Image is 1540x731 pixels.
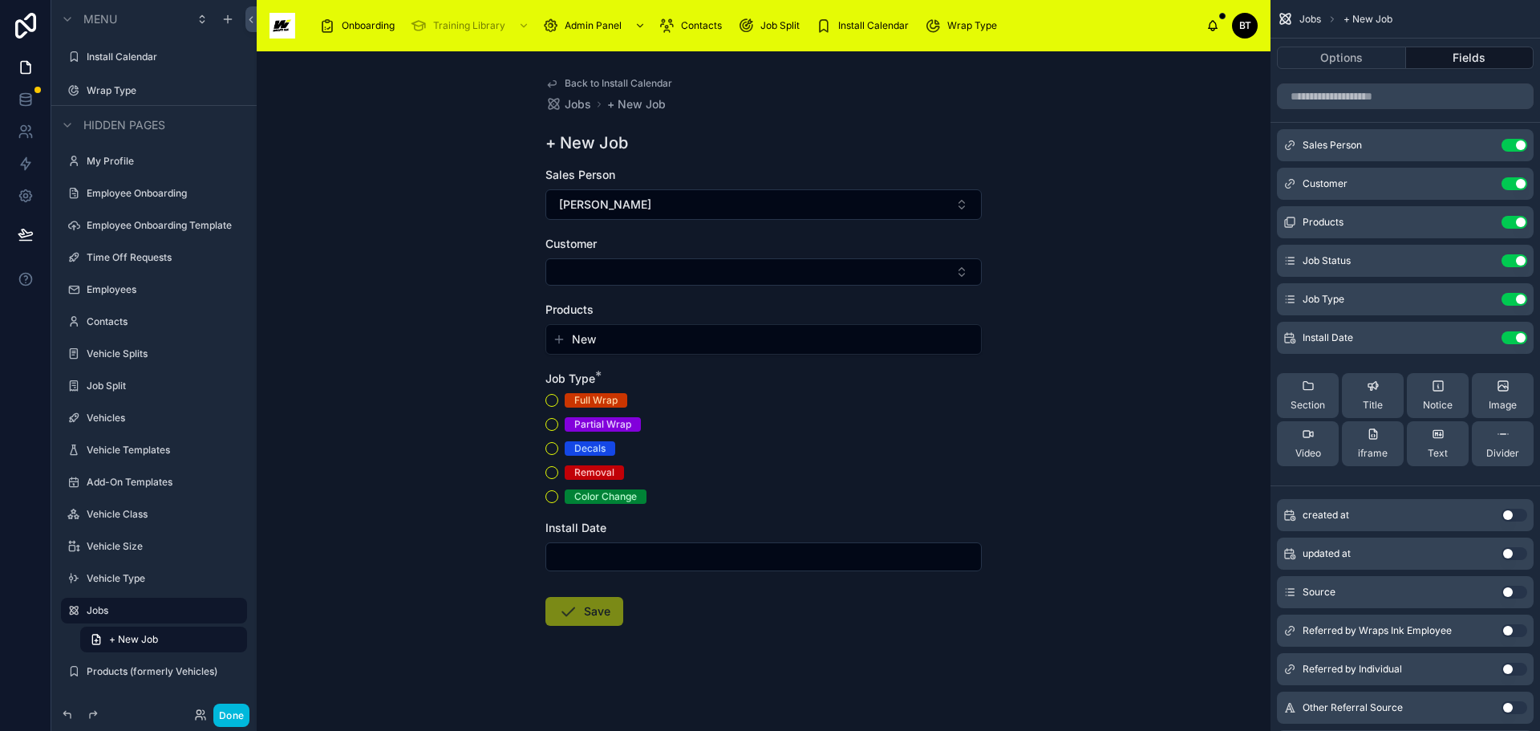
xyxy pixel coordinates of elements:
[545,237,597,250] span: Customer
[1303,663,1402,676] span: Referred by Individual
[537,11,654,40] a: Admin Panel
[80,627,247,652] a: + New Job
[1343,13,1392,26] span: + New Job
[314,11,406,40] a: Onboarding
[87,380,237,392] label: Job Split
[1303,331,1353,344] span: Install Date
[681,19,722,32] span: Contacts
[1277,47,1406,69] button: Options
[1303,547,1351,560] span: updated at
[87,155,237,168] label: My Profile
[83,11,117,27] span: Menu
[1428,447,1448,460] span: Text
[87,283,237,296] a: Employees
[87,251,237,264] label: Time Off Requests
[545,96,591,112] a: Jobs
[565,19,622,32] span: Admin Panel
[1303,139,1362,152] span: Sales Person
[1303,177,1347,190] span: Customer
[760,19,800,32] span: Job Split
[920,11,1008,40] a: Wrap Type
[433,19,505,32] span: Training Library
[406,11,537,40] a: Training Library
[1486,447,1519,460] span: Divider
[545,77,672,90] a: Back to Install Calendar
[213,704,249,727] button: Done
[545,189,982,220] button: Select Button
[811,11,920,40] a: Install Calendar
[87,476,237,489] label: Add-On Templates
[545,258,982,286] button: Select Button
[83,117,165,133] span: Hidden pages
[1472,421,1534,466] button: Divider
[1363,399,1383,412] span: Title
[87,347,237,360] label: Vehicle Splits
[1407,373,1469,418] button: Notice
[559,197,651,213] span: [PERSON_NAME]
[87,604,237,617] label: Jobs
[87,219,237,232] label: Employee Onboarding Template
[574,417,631,432] div: Partial Wrap
[545,521,606,534] span: Install Date
[1303,216,1343,229] span: Products
[269,13,295,39] img: App logo
[1277,373,1339,418] button: Section
[947,19,997,32] span: Wrap Type
[1407,421,1469,466] button: Text
[733,11,811,40] a: Job Split
[572,331,596,347] span: New
[1291,399,1325,412] span: Section
[342,19,395,32] span: Onboarding
[1303,701,1403,714] span: Other Referral Source
[607,96,666,112] a: + New Job
[1277,421,1339,466] button: Video
[1358,447,1388,460] span: iframe
[1303,254,1351,267] span: Job Status
[1303,624,1452,637] span: Referred by Wraps Ink Employee
[574,393,618,408] div: Full Wrap
[87,665,237,678] label: Products (formerly Vehicles)
[654,11,733,40] a: Contacts
[87,444,237,457] label: Vehicle Templates
[1295,447,1321,460] span: Video
[1423,399,1453,412] span: Notice
[565,96,591,112] span: Jobs
[87,412,237,424] label: Vehicles
[87,572,237,585] label: Vehicle Type
[1303,586,1335,599] span: Source
[574,441,606,456] div: Decals
[1299,13,1321,26] span: Jobs
[1489,399,1517,412] span: Image
[1472,373,1534,418] button: Image
[1342,373,1404,418] button: Title
[545,168,615,181] span: Sales Person
[1342,421,1404,466] button: iframe
[87,51,237,63] label: Install Calendar
[87,84,237,97] a: Wrap Type
[545,303,594,316] span: Products
[87,187,237,200] label: Employee Onboarding
[545,132,628,154] h1: + New Job
[87,508,237,521] label: Vehicle Class
[565,77,672,90] span: Back to Install Calendar
[1239,19,1251,32] span: BT
[574,489,637,504] div: Color Change
[1303,293,1344,306] span: Job Type
[308,8,1206,43] div: scrollable content
[553,331,975,347] button: New
[1303,509,1349,522] span: created at
[87,315,237,328] label: Contacts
